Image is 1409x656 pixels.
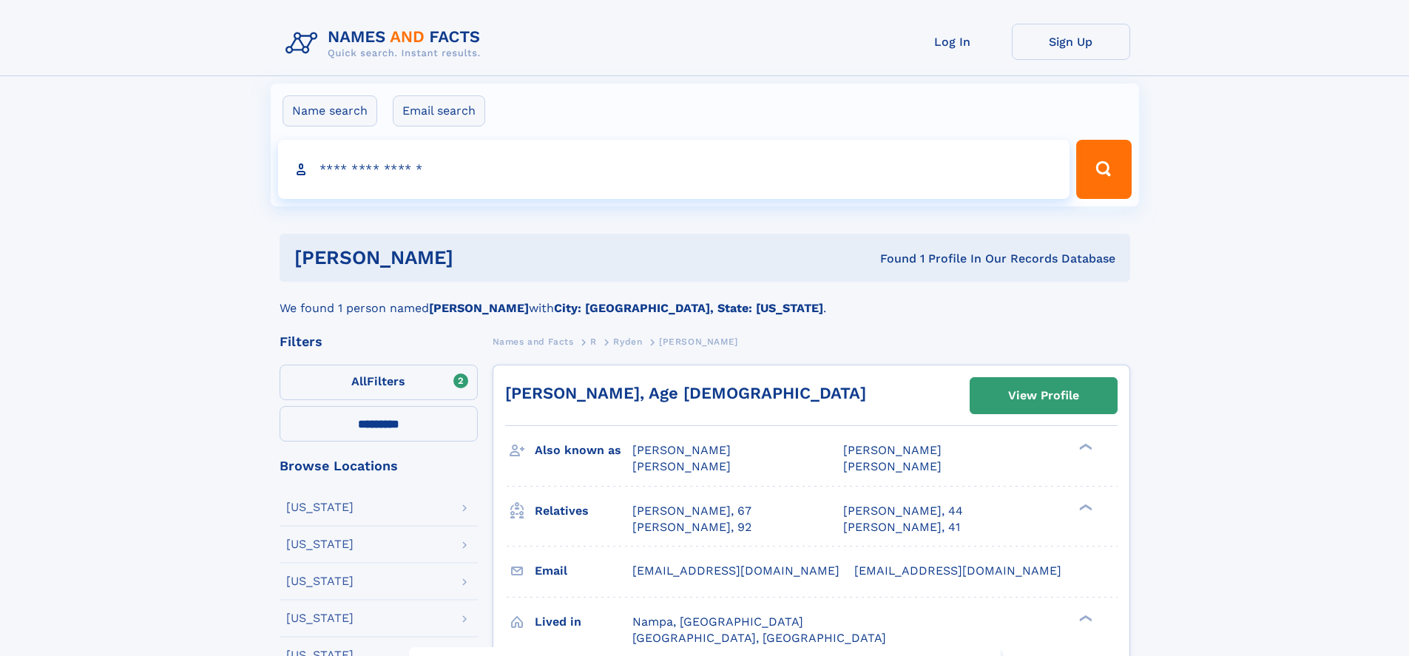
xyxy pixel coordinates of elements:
[505,384,866,402] a: [PERSON_NAME], Age [DEMOGRAPHIC_DATA]
[843,443,942,457] span: [PERSON_NAME]
[590,337,597,347] span: R
[535,498,632,524] h3: Relatives
[283,95,377,126] label: Name search
[632,443,731,457] span: [PERSON_NAME]
[286,575,354,587] div: [US_STATE]
[393,95,485,126] label: Email search
[1075,613,1093,623] div: ❯
[1012,24,1130,60] a: Sign Up
[1076,140,1131,199] button: Search Button
[970,378,1117,413] a: View Profile
[493,332,574,351] a: Names and Facts
[280,335,478,348] div: Filters
[659,337,738,347] span: [PERSON_NAME]
[893,24,1012,60] a: Log In
[294,248,667,267] h1: [PERSON_NAME]
[535,609,632,635] h3: Lived in
[843,519,960,535] a: [PERSON_NAME], 41
[632,631,886,645] span: [GEOGRAPHIC_DATA], [GEOGRAPHIC_DATA]
[286,538,354,550] div: [US_STATE]
[429,301,529,315] b: [PERSON_NAME]
[590,332,597,351] a: R
[632,615,803,629] span: Nampa, [GEOGRAPHIC_DATA]
[280,459,478,473] div: Browse Locations
[632,564,839,578] span: [EMAIL_ADDRESS][DOMAIN_NAME]
[632,503,751,519] a: [PERSON_NAME], 67
[286,501,354,513] div: [US_STATE]
[632,519,751,535] a: [PERSON_NAME], 92
[1075,442,1093,452] div: ❯
[666,251,1115,267] div: Found 1 Profile In Our Records Database
[280,24,493,64] img: Logo Names and Facts
[843,459,942,473] span: [PERSON_NAME]
[535,438,632,463] h3: Also known as
[351,374,367,388] span: All
[286,612,354,624] div: [US_STATE]
[613,337,642,347] span: Ryden
[613,332,642,351] a: Ryden
[535,558,632,584] h3: Email
[280,365,478,400] label: Filters
[854,564,1061,578] span: [EMAIL_ADDRESS][DOMAIN_NAME]
[554,301,823,315] b: City: [GEOGRAPHIC_DATA], State: [US_STATE]
[280,282,1130,317] div: We found 1 person named with .
[278,140,1070,199] input: search input
[843,503,963,519] a: [PERSON_NAME], 44
[1008,379,1079,413] div: View Profile
[1075,502,1093,512] div: ❯
[632,459,731,473] span: [PERSON_NAME]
